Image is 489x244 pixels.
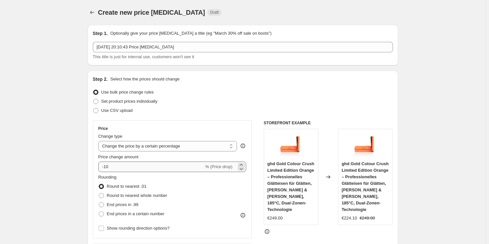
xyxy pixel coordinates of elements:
[93,30,108,37] h2: Step 1.
[98,134,123,139] span: Change type
[267,215,283,221] div: €249.00
[88,8,97,17] button: Price change jobs
[107,226,170,231] span: Show rounding direction options?
[98,175,117,180] span: Rounding
[110,76,179,82] p: Select how the prices should change
[93,42,393,52] input: 30% off holiday sale
[107,184,146,189] span: Round to nearest .01
[107,193,167,198] span: Round to nearest whole number
[107,202,139,207] span: End prices in .99
[101,99,158,104] span: Set product prices individually
[264,120,393,126] h6: STOREFRONT EXAMPLE
[98,154,139,159] span: Price change amount
[101,90,154,95] span: Use bulk price change rules
[98,9,205,16] span: Create new price [MEDICAL_DATA]
[107,211,164,216] span: End prices in a certain number
[101,108,133,113] span: Use CSV upload
[205,164,232,169] span: % (Price drop)
[210,10,219,15] span: Draft
[278,132,304,159] img: 61gmVd6pkaL_80x.jpg
[342,215,357,221] div: €224.10
[342,161,389,212] span: ghd Gold Colour Crush Limited Edition Orange – Professionelles Glätteisen für Glätten, [PERSON_NA...
[98,162,204,172] input: -15
[352,132,379,159] img: 61gmVd6pkaL_80x.jpg
[98,126,108,131] h3: Price
[93,76,108,82] h2: Step 2.
[240,143,246,149] div: help
[110,30,271,37] p: Optionally give your price [MEDICAL_DATA] a title (eg "March 30% off sale on boots")
[93,54,194,59] span: This title is just for internal use, customers won't see it
[360,215,375,221] strike: €249.00
[267,161,314,212] span: ghd Gold Colour Crush Limited Edition Orange – Professionelles Glätteisen für Glätten, [PERSON_NA...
